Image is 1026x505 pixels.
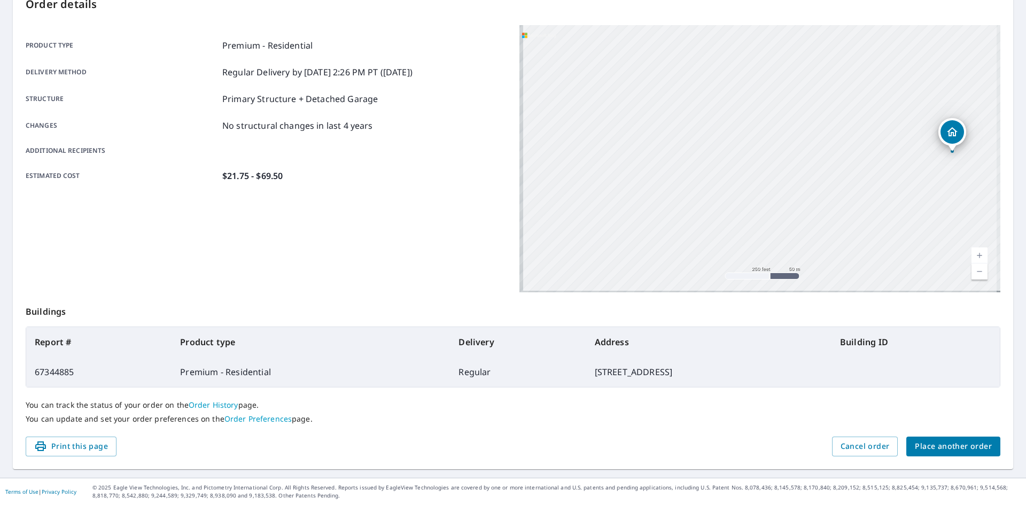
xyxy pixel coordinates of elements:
[172,327,450,357] th: Product type
[5,488,76,495] p: |
[222,119,373,132] p: No structural changes in last 4 years
[906,437,1000,456] button: Place another order
[26,414,1000,424] p: You can update and set your order preferences on the page.
[224,414,292,424] a: Order Preferences
[831,327,1000,357] th: Building ID
[971,247,988,263] a: Current Level 17, Zoom In
[222,39,313,52] p: Premium - Residential
[222,169,283,182] p: $21.75 - $69.50
[222,92,378,105] p: Primary Structure + Detached Garage
[42,488,76,495] a: Privacy Policy
[5,488,38,495] a: Terms of Use
[26,292,1000,327] p: Buildings
[222,66,413,79] p: Regular Delivery by [DATE] 2:26 PM PT ([DATE])
[26,119,218,132] p: Changes
[450,327,586,357] th: Delivery
[26,92,218,105] p: Structure
[841,440,890,453] span: Cancel order
[34,440,108,453] span: Print this page
[26,146,218,156] p: Additional recipients
[26,39,218,52] p: Product type
[586,327,831,357] th: Address
[832,437,898,456] button: Cancel order
[586,357,831,387] td: [STREET_ADDRESS]
[26,437,116,456] button: Print this page
[92,484,1021,500] p: © 2025 Eagle View Technologies, Inc. and Pictometry International Corp. All Rights Reserved. Repo...
[26,169,218,182] p: Estimated cost
[915,440,992,453] span: Place another order
[450,357,586,387] td: Regular
[971,263,988,279] a: Current Level 17, Zoom Out
[26,357,172,387] td: 67344885
[26,400,1000,410] p: You can track the status of your order on the page.
[26,66,218,79] p: Delivery method
[172,357,450,387] td: Premium - Residential
[189,400,238,410] a: Order History
[938,118,966,151] div: Dropped pin, building 1, Residential property, 3036 Grace Ave Dayton, OH 45420
[26,327,172,357] th: Report #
